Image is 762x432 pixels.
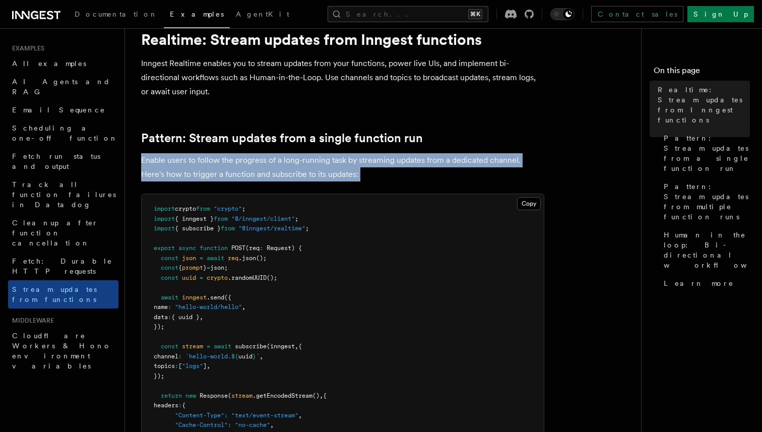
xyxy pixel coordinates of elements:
[141,131,423,145] a: Pattern: Stream updates from a single function run
[168,303,171,311] span: :
[12,59,86,68] span: All examples
[182,255,196,262] span: json
[210,264,228,271] span: json;
[664,133,750,173] span: Pattern: Stream updates from a single function run
[654,65,750,81] h4: On this page
[182,362,203,369] span: "logs"
[12,124,118,142] span: Scheduling a one-off function
[291,244,302,252] span: ) {
[660,274,750,292] a: Learn more
[161,264,178,271] span: const
[178,402,182,409] span: :
[170,10,224,18] span: Examples
[224,294,231,301] span: ({
[256,353,260,360] span: `
[517,197,541,210] button: Copy
[141,56,544,99] p: Inngest Realtime enables you to stream updates from your functions, power live UIs, and implement...
[312,392,320,399] span: ()
[12,152,100,170] span: Fetch run status and output
[235,421,270,428] span: "no-cache"
[178,264,182,271] span: {
[154,373,164,380] span: });
[154,323,164,330] span: });
[550,8,575,20] button: Toggle dark mode
[168,314,171,321] span: :
[256,255,267,262] span: ();
[154,205,175,212] span: import
[207,274,228,281] span: crypto
[154,314,168,321] span: data
[207,255,224,262] span: await
[8,327,118,375] a: Cloudflare Workers & Hono environment variables
[8,44,44,52] span: Examples
[654,81,750,129] a: Realtime: Stream updates from Inngest functions
[214,343,231,350] span: await
[235,343,267,350] span: subscribe
[242,303,245,311] span: ,
[12,285,97,303] span: Stream updates from functions
[8,280,118,308] a: Stream updates from functions
[203,362,207,369] span: ]
[200,244,228,252] span: function
[231,353,238,360] span: ${
[207,343,210,350] span: =
[221,225,235,232] span: from
[175,215,214,222] span: { inngest }
[141,30,544,48] h1: Realtime: Stream updates from Inngest functions
[238,225,305,232] span: "@inngest/realtime"
[175,412,224,419] span: "Content-Type"
[8,317,54,325] span: Middleware
[295,215,298,222] span: ;
[178,353,182,360] span: :
[161,343,178,350] span: const
[228,421,231,428] span: :
[185,392,196,399] span: new
[154,303,168,311] span: name
[75,10,158,18] span: Documentation
[182,264,203,271] span: prompt
[8,147,118,175] a: Fetch run status and output
[200,255,203,262] span: =
[260,244,263,252] span: :
[154,225,175,232] span: import
[660,226,750,274] a: Human in the loop: Bi-directional workflows
[178,362,182,369] span: [
[228,392,231,399] span: (
[207,294,224,301] span: .send
[252,392,312,399] span: .getEncodedStream
[203,264,207,271] span: }
[175,225,221,232] span: { subscribe }
[236,10,289,18] span: AgentKit
[69,3,164,27] a: Documentation
[231,244,245,252] span: POST
[182,402,185,409] span: {
[182,294,207,301] span: inngest
[141,153,544,181] p: Enable users to follow the progress of a long-running task by streaming updates from a dedicated ...
[323,392,327,399] span: {
[660,177,750,226] a: Pattern: Stream updates from multiple function runs
[8,119,118,147] a: Scheduling a one-off function
[12,106,105,114] span: Email Sequence
[295,343,298,350] span: ,
[305,225,309,232] span: ;
[154,362,175,369] span: topics
[228,274,267,281] span: .randomUUID
[8,54,118,73] a: All examples
[231,392,252,399] span: stream
[200,314,203,321] span: ,
[171,314,200,321] span: { uuid }
[12,332,111,370] span: Cloudflare Workers & Hono environment variables
[175,205,196,212] span: crypto
[207,362,210,369] span: ,
[468,9,482,19] kbd: ⌘K
[154,402,178,409] span: headers
[267,343,295,350] span: (inngest
[12,78,110,96] span: AI Agents and RAG
[664,278,734,288] span: Learn more
[320,392,323,399] span: ,
[660,129,750,177] a: Pattern: Stream updates from a single function run
[214,215,228,222] span: from
[178,244,196,252] span: async
[238,255,256,262] span: .json
[8,101,118,119] a: Email Sequence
